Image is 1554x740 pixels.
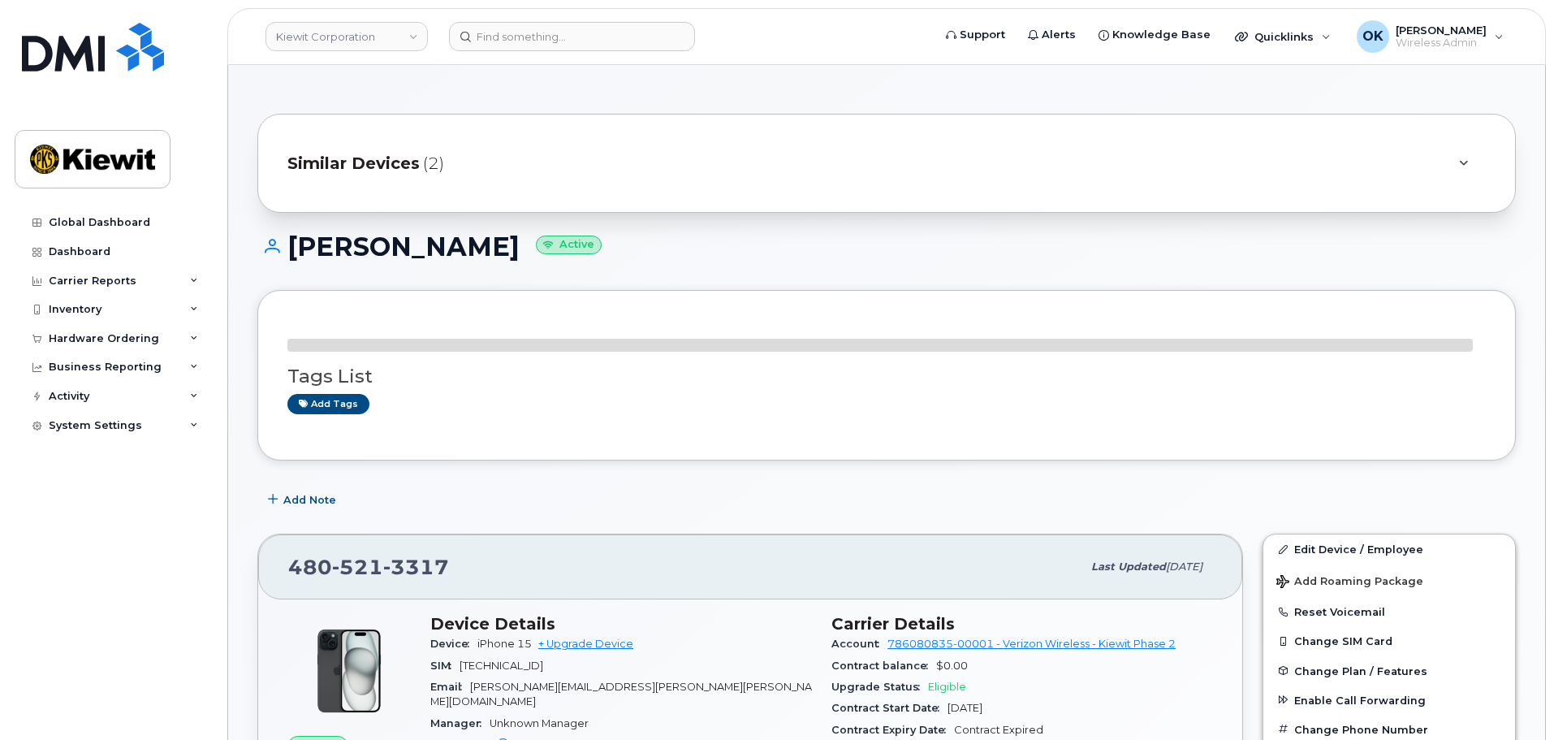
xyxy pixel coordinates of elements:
span: Contract Start Date [831,702,948,714]
span: Manager [430,717,490,729]
span: iPhone 15 [477,638,532,650]
span: [DATE] [948,702,982,714]
span: Contract Expiry Date [831,724,954,736]
button: Add Roaming Package [1263,564,1515,597]
span: Contract Expired [954,724,1043,736]
button: Enable Call Forwarding [1263,686,1515,715]
small: Active [536,236,602,254]
button: Add Note [257,485,350,514]
h3: Tags List [287,366,1486,387]
button: Change SIM Card [1263,626,1515,656]
span: [DATE] [1166,560,1202,573]
span: Add Note [283,492,336,508]
span: SIM [430,660,460,672]
a: Edit Device / Employee [1263,534,1515,564]
h1: [PERSON_NAME] [257,232,1516,261]
img: iPhone_15_Black.png [300,622,398,720]
span: Enable Call Forwarding [1294,694,1426,706]
span: (2) [423,152,444,175]
span: Account [831,638,887,650]
a: Add tags [287,394,369,414]
span: Device [430,638,477,650]
h3: Device Details [430,614,812,634]
h3: Carrier Details [831,614,1213,634]
span: Email [430,681,470,693]
span: 3317 [383,555,449,579]
a: 786080835-00001 - Verizon Wireless - Kiewit Phase 2 [887,638,1176,650]
a: + Upgrade Device [538,638,633,650]
span: Add Roaming Package [1276,575,1423,591]
span: Contract balance [831,660,936,672]
button: Change Plan / Features [1263,656,1515,686]
span: Last updated [1091,560,1166,573]
span: $0.00 [936,660,968,672]
span: Eligible [928,681,966,693]
span: Similar Devices [287,152,420,175]
span: 521 [332,555,383,579]
span: 480 [288,555,449,579]
span: [TECHNICAL_ID] [460,660,543,672]
span: Change Plan / Features [1294,664,1427,677]
span: Upgrade Status [831,681,928,693]
button: Reset Voicemail [1263,597,1515,626]
span: [PERSON_NAME][EMAIL_ADDRESS][PERSON_NAME][PERSON_NAME][DOMAIN_NAME] [430,681,812,708]
span: Unknown Manager [490,717,589,729]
